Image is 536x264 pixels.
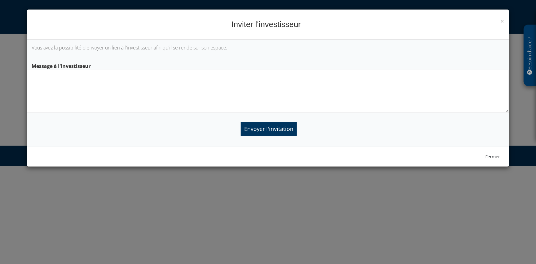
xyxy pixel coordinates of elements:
p: Vous avez la possibilité d'envoyer un lien à l'investisseur afin qu'il se rende sur son espace. [32,44,504,51]
input: Envoyer l'invitation [241,122,297,136]
h4: Inviter l'investisseur [32,19,504,30]
span: × [501,17,504,26]
label: Message à l'investisseur [27,61,509,70]
p: Besoin d'aide ? [526,28,534,83]
button: Fermer [482,152,504,162]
